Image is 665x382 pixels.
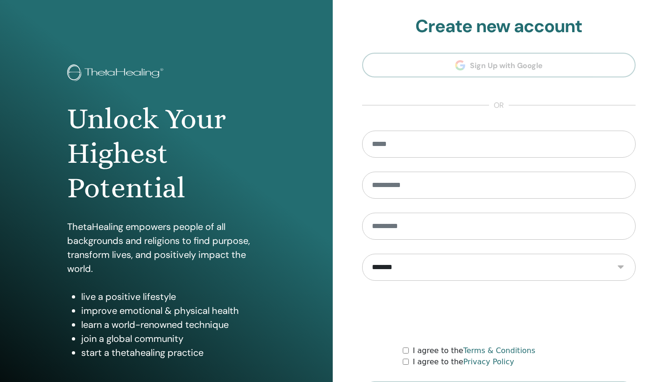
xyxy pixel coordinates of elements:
[362,16,636,37] h2: Create new account
[81,318,266,332] li: learn a world-renowned technique
[67,220,266,276] p: ThetaHealing empowers people of all backgrounds and religions to find purpose, transform lives, a...
[463,357,514,366] a: Privacy Policy
[463,346,535,355] a: Terms & Conditions
[81,346,266,360] li: start a thetahealing practice
[428,295,570,331] iframe: reCAPTCHA
[489,100,509,111] span: or
[413,356,514,368] label: I agree to the
[81,332,266,346] li: join a global community
[81,304,266,318] li: improve emotional & physical health
[413,345,535,356] label: I agree to the
[81,290,266,304] li: live a positive lifestyle
[67,102,266,206] h1: Unlock Your Highest Potential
